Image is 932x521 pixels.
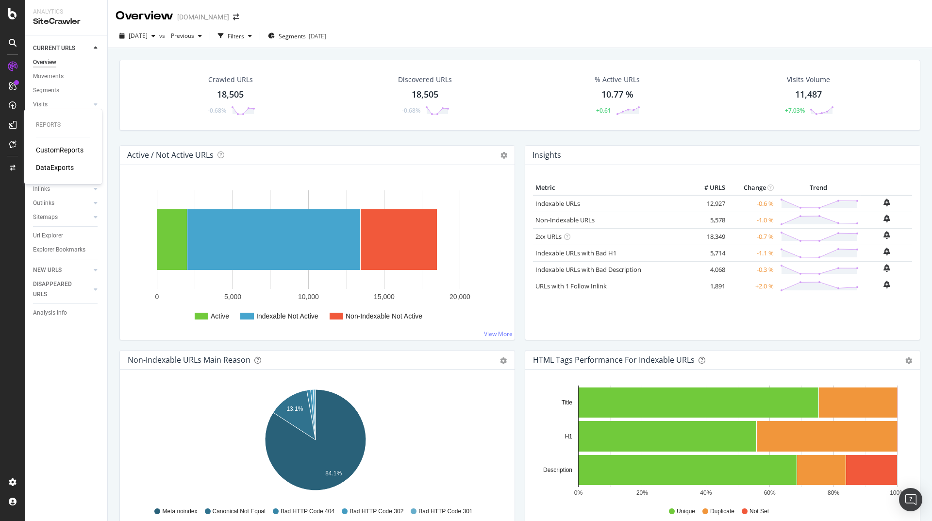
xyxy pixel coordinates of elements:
[33,279,91,300] a: DISAPPEARED URLS
[33,212,58,222] div: Sitemaps
[535,232,562,241] a: 2xx URLs
[749,507,769,516] span: Not Set
[412,88,438,101] div: 18,505
[543,467,572,473] text: Description
[256,312,318,320] text: Indexable Not Active
[535,199,580,208] a: Indexable URLs
[601,88,633,101] div: 10.77 %
[33,212,91,222] a: Sitemaps
[677,507,695,516] span: Unique
[162,507,197,516] span: Meta noindex
[346,312,422,320] text: Non-Indexable Not Active
[264,28,330,44] button: Segments[DATE]
[309,32,326,40] div: [DATE]
[33,43,75,53] div: CURRENT URLS
[298,293,319,301] text: 10,000
[533,386,909,498] svg: A chart.
[33,100,91,110] a: Visits
[33,308,67,318] div: Analysis Info
[155,293,159,301] text: 0
[325,470,342,477] text: 84.1%
[33,265,91,275] a: NEW URLS
[36,145,83,155] a: CustomReports
[224,293,241,301] text: 5,000
[349,507,403,516] span: Bad HTTP Code 302
[402,106,420,115] div: -0.68%
[33,231,63,241] div: Url Explorer
[36,163,74,172] div: DataExports
[689,278,728,294] td: 1,891
[883,199,890,206] div: bell-plus
[374,293,395,301] text: 15,000
[484,330,513,338] a: View More
[535,282,607,290] a: URLs with 1 Follow Inlink
[116,28,159,44] button: [DATE]
[883,231,890,239] div: bell-plus
[214,28,256,44] button: Filters
[595,75,640,84] div: % Active URLs
[233,14,239,20] div: arrow-right-arrow-left
[883,281,890,288] div: bell-plus
[689,181,728,195] th: # URLS
[228,32,244,40] div: Filters
[728,278,776,294] td: +2.0 %
[776,181,861,195] th: Trend
[883,215,890,222] div: bell-plus
[700,489,712,496] text: 40%
[689,212,728,228] td: 5,578
[128,181,507,332] svg: A chart.
[535,216,595,224] a: Non-Indexable URLs
[899,488,922,511] div: Open Intercom Messenger
[167,28,206,44] button: Previous
[689,228,728,245] td: 18,349
[286,405,303,412] text: 13.1%
[33,71,64,82] div: Movements
[728,212,776,228] td: -1.0 %
[33,57,56,67] div: Overview
[500,357,507,364] div: gear
[279,32,306,40] span: Segments
[728,228,776,245] td: -0.7 %
[636,489,648,496] text: 20%
[33,100,48,110] div: Visits
[689,261,728,278] td: 4,068
[535,265,641,274] a: Indexable URLs with Bad Description
[689,245,728,261] td: 5,714
[33,265,62,275] div: NEW URLS
[596,106,611,115] div: +0.61
[33,16,100,27] div: SiteCrawler
[710,507,734,516] span: Duplicate
[883,248,890,255] div: bell-plus
[33,231,100,241] a: Url Explorer
[565,433,573,440] text: H1
[398,75,452,84] div: Discovered URLs
[33,57,100,67] a: Overview
[217,88,244,101] div: 18,505
[208,106,226,115] div: -0.68%
[689,195,728,212] td: 12,927
[33,279,82,300] div: DISAPPEARED URLS
[883,264,890,272] div: bell-plus
[533,149,561,162] h4: Insights
[500,152,507,159] i: Options
[33,85,100,96] a: Segments
[533,181,689,195] th: Metric
[535,249,616,257] a: Indexable URLs with Bad H1
[33,198,54,208] div: Outlinks
[208,75,253,84] div: Crawled URLs
[785,106,805,115] div: +7.03%
[33,85,59,96] div: Segments
[418,507,472,516] span: Bad HTTP Code 301
[728,261,776,278] td: -0.3 %
[128,355,250,365] div: Non-Indexable URLs Main Reason
[127,149,214,162] h4: Active / Not Active URLs
[128,386,503,498] svg: A chart.
[36,121,90,129] div: Reports
[764,489,776,496] text: 60%
[787,75,830,84] div: Visits Volume
[574,489,583,496] text: 0%
[562,399,573,406] text: Title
